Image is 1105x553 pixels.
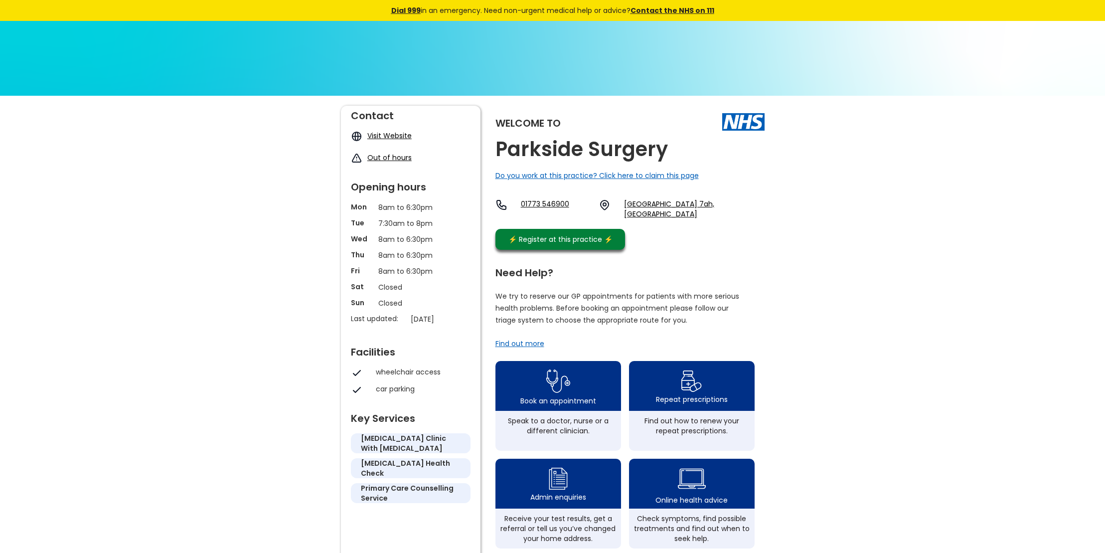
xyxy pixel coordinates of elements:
img: repeat prescription icon [681,368,702,394]
p: 8am to 6:30pm [378,250,443,261]
p: Wed [351,234,373,244]
div: in an emergency. Need non-urgent medical help or advice? [323,5,782,16]
a: book appointment icon Book an appointmentSpeak to a doctor, nurse or a different clinician. [495,361,621,451]
p: 8am to 6:30pm [378,202,443,213]
a: health advice iconOnline health adviceCheck symptoms, find possible treatments and find out when ... [629,459,755,549]
img: admin enquiry icon [547,465,569,492]
p: Sun [351,298,373,308]
p: Closed [378,298,443,309]
div: ⚡️ Register at this practice ⚡️ [503,234,618,245]
a: ⚡️ Register at this practice ⚡️ [495,229,625,250]
a: Dial 999 [391,5,421,15]
h5: [MEDICAL_DATA] health check [361,458,461,478]
a: 01773 546900 [521,199,591,219]
img: book appointment icon [546,367,570,396]
a: Out of hours [367,153,412,163]
h2: Parkside Surgery [495,138,668,161]
p: 8am to 6:30pm [378,266,443,277]
div: Receive your test results, get a referral or tell us you’ve changed your home address. [500,514,616,544]
div: Facilities [351,342,471,357]
div: Check symptoms, find possible treatments and find out when to seek help. [634,514,750,544]
h5: [MEDICAL_DATA] clinic with [MEDICAL_DATA] [361,433,461,453]
div: Opening hours [351,177,471,192]
a: Find out more [495,339,544,349]
p: Closed [378,282,443,293]
a: Contact the NHS on 111 [631,5,714,15]
a: Do you work at this practice? Click here to claim this page [495,171,699,181]
h5: primary care counselling service [361,483,461,503]
a: [GEOGRAPHIC_DATA] 7ah, [GEOGRAPHIC_DATA] [624,199,764,219]
img: exclamation icon [351,153,362,164]
p: Thu [351,250,373,260]
p: Tue [351,218,373,228]
p: Sat [351,282,373,292]
p: 7:30am to 8pm [378,218,443,229]
p: Fri [351,266,373,276]
div: Welcome to [495,118,561,128]
a: repeat prescription iconRepeat prescriptionsFind out how to renew your repeat prescriptions. [629,361,755,451]
p: We try to reserve our GP appointments for patients with more serious health problems. Before book... [495,290,740,326]
div: Online health advice [655,495,728,505]
a: Visit Website [367,131,412,141]
div: Book an appointment [520,396,596,406]
p: Last updated: [351,314,406,324]
p: 8am to 6:30pm [378,234,443,245]
img: The NHS logo [722,113,765,130]
div: wheelchair access [376,367,466,377]
div: Repeat prescriptions [656,394,728,404]
div: Admin enquiries [530,492,586,502]
img: telephone icon [495,199,507,211]
div: car parking [376,384,466,394]
img: practice location icon [599,199,611,211]
a: admin enquiry iconAdmin enquiriesReceive your test results, get a referral or tell us you’ve chan... [495,459,621,549]
div: Find out how to renew your repeat prescriptions. [634,416,750,436]
p: [DATE] [411,314,475,325]
img: globe icon [351,131,362,142]
div: Contact [351,106,471,121]
div: Speak to a doctor, nurse or a different clinician. [500,416,616,436]
p: Mon [351,202,373,212]
img: health advice icon [678,462,706,495]
div: Key Services [351,408,471,423]
div: Need Help? [495,263,755,278]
